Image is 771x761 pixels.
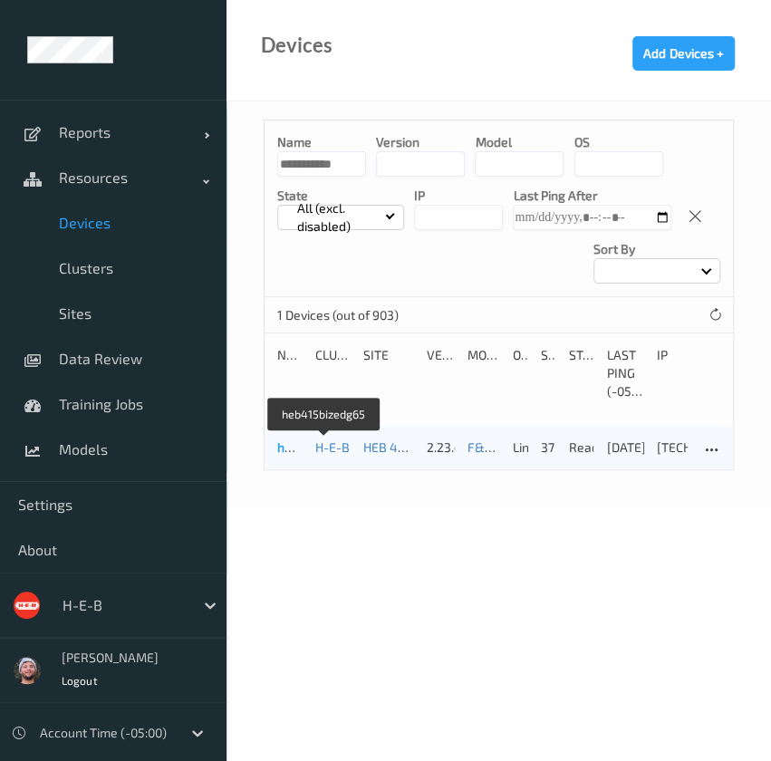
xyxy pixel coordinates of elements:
[277,187,404,205] p: State
[467,346,500,400] div: Model
[277,439,372,455] a: heb415bizedg65
[632,36,735,71] button: Add Devices +
[427,346,455,400] div: version
[277,133,366,151] p: Name
[277,346,303,400] div: Name
[467,439,586,455] a: F&D F&V v5.1 [DATE]
[427,438,455,457] div: 2.23.4
[606,346,644,400] div: Last Ping (-05:00)
[593,240,720,258] p: Sort by
[363,346,414,400] div: Site
[657,346,688,400] div: ip
[261,36,332,54] div: Devices
[657,438,688,457] div: [TECHNICAL_ID]
[315,346,351,400] div: Cluster
[541,438,556,457] div: 37
[475,133,564,151] p: model
[513,187,671,205] p: Last Ping After
[414,187,503,205] p: IP
[568,346,593,400] div: State
[513,438,528,457] p: linux
[568,438,593,457] p: ready
[574,133,663,151] p: OS
[315,439,350,455] a: H-E-B
[277,306,413,324] p: 1 Devices (out of 903)
[513,346,528,400] div: OS
[541,346,556,400] div: Samples
[376,133,465,151] p: version
[291,199,385,236] p: All (excl. disabled)
[363,439,466,455] a: HEB 415 - Schertz
[606,438,644,457] div: [DATE] 06:18:15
